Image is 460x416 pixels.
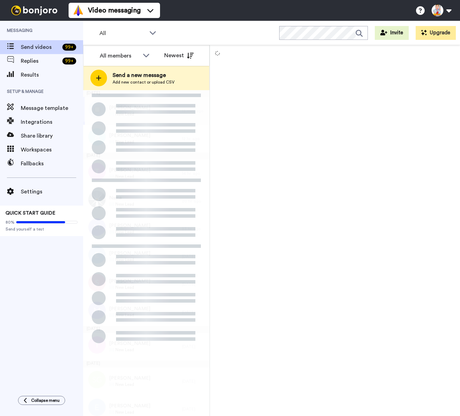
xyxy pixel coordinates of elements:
div: [DATE] [83,326,210,333]
div: [DATE] [83,153,210,159]
img: m.png [88,218,106,236]
img: t.png [88,163,106,180]
div: [DATE] [182,309,206,315]
span: [PERSON_NAME] [109,402,150,409]
img: t.png [88,336,106,354]
div: 23 hr. ago [182,226,206,232]
span: [PERSON_NAME] [109,132,150,139]
span: [PERSON_NAME] [109,278,150,285]
img: 1bd951df-f9ba-446a-a9a0-cda39902037f.png [88,191,106,208]
div: [DATE] [182,281,206,287]
span: [PERSON_NAME] [109,340,150,347]
span: 80% [6,219,15,225]
div: 20 hr. ago [182,198,206,204]
button: Upgrade [416,26,456,40]
span: [PERSON_NAME] [109,222,150,229]
img: s.png [88,274,106,291]
span: Name [109,194,134,201]
span: [PERSON_NAME] [109,250,150,257]
div: 13 min. ago [182,108,206,114]
img: bj-logo-header-white.svg [8,6,60,15]
span: ✉️ New Lead [109,382,150,387]
span: ✉️ New Lead [109,174,150,179]
div: 99 + [62,44,76,51]
img: m.png [88,302,106,319]
span: ✉️ New Lead [109,312,150,318]
div: 12 hr. ago [182,136,206,141]
span: ✉️ New Lead [109,285,150,290]
div: All members [100,52,139,60]
div: [DATE] [83,361,210,367]
span: [PERSON_NAME] [109,305,150,312]
div: [DATE] [83,90,210,97]
div: [DATE] [182,379,206,384]
span: Send yourself a test [6,226,78,232]
button: Invite [375,26,409,40]
span: ✉️ New Lead [109,229,150,235]
span: Collapse menu [31,398,60,403]
span: Settings [21,188,83,196]
span: ✉️ New Lead [109,257,150,262]
button: Collapse menu [18,396,65,405]
span: Message template [21,104,83,112]
span: Replies [21,57,60,65]
div: [DATE] [182,254,206,259]
img: vm-color.svg [73,5,84,16]
span: Fallbacks [21,159,83,168]
span: Results [21,71,83,79]
span: ✉️ New Lead [109,139,150,145]
span: Integrations [21,118,83,126]
img: a.png [88,128,106,146]
div: 99 + [62,58,76,64]
span: Send videos [21,43,60,51]
span: QUICK START GUIDE [6,211,55,216]
span: ✉️ New Lead [109,409,150,415]
div: [DATE] [182,344,206,349]
span: Workspaces [21,146,83,154]
span: ✉️ New Lead [109,111,150,117]
span: [PERSON_NAME] [109,104,150,111]
img: e.png [88,246,106,263]
span: Send a new message [113,71,175,79]
div: [DATE] [182,406,206,412]
div: 14 hr. ago [182,171,206,176]
span: Video messaging [88,6,141,15]
span: Share library [21,132,83,140]
span: ✉️ New Lead [109,347,150,353]
img: e.png [88,399,106,416]
button: Newest [159,49,199,62]
span: [PERSON_NAME] [109,375,150,382]
span: All [99,29,146,37]
span: Add new contact or upload CSV [113,79,175,85]
img: sg.png [88,371,106,388]
span: ✉️ New Lead [109,201,134,207]
span: [PERSON_NAME] [109,167,150,174]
